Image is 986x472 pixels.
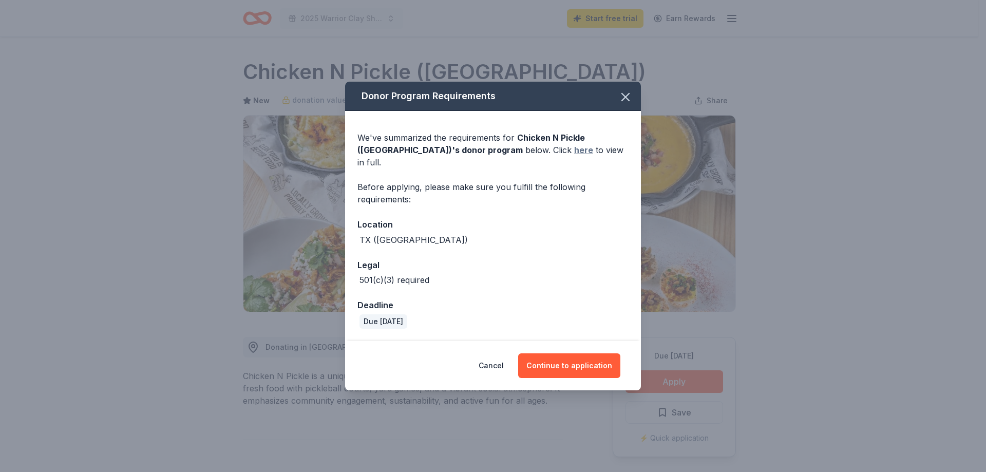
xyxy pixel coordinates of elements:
button: Continue to application [518,353,620,378]
div: 501(c)(3) required [359,274,429,286]
div: We've summarized the requirements for below. Click to view in full. [357,131,629,168]
div: TX ([GEOGRAPHIC_DATA]) [359,234,468,246]
div: Donor Program Requirements [345,82,641,111]
a: here [574,144,593,156]
div: Location [357,218,629,231]
div: Legal [357,258,629,272]
div: Deadline [357,298,629,312]
div: Before applying, please make sure you fulfill the following requirements: [357,181,629,205]
div: Due [DATE] [359,314,407,329]
button: Cancel [479,353,504,378]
